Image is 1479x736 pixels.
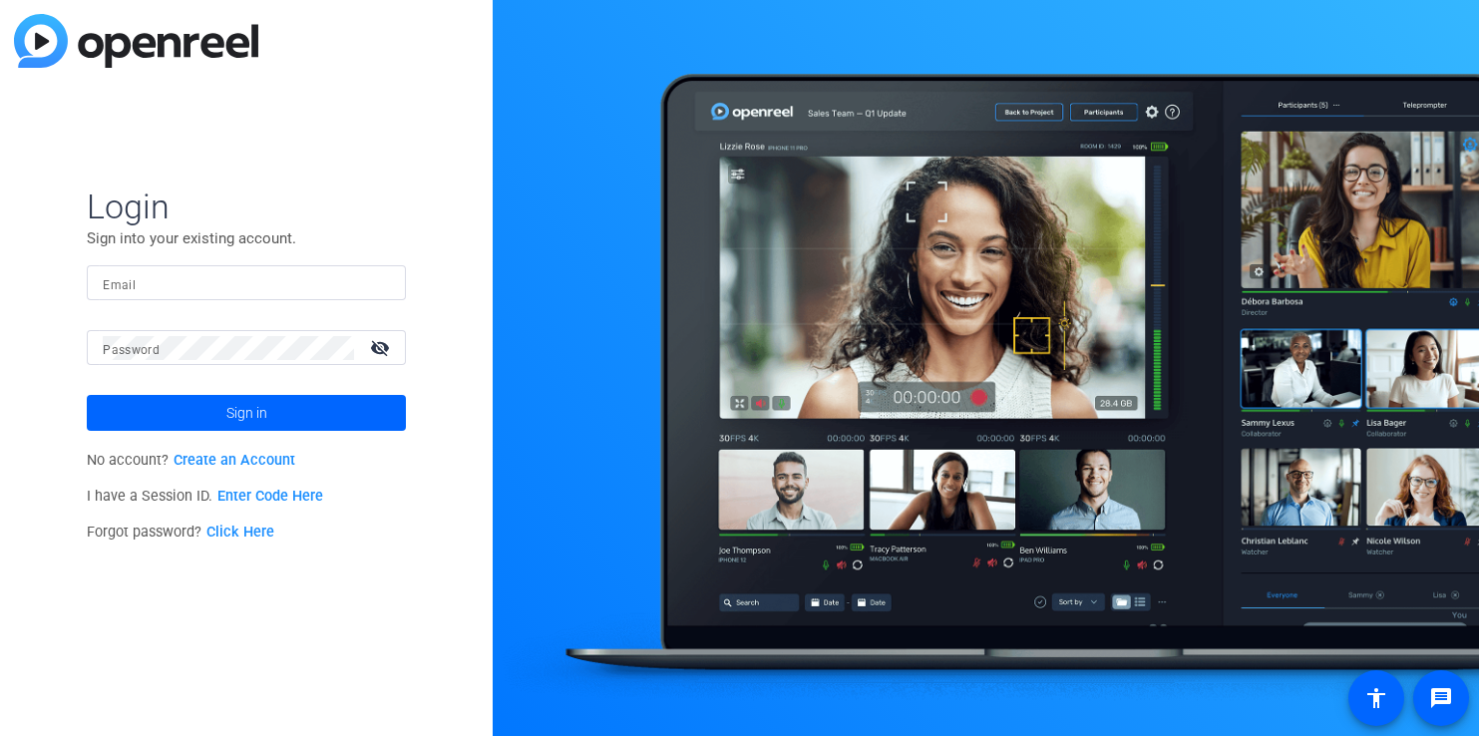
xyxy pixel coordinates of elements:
[103,343,160,357] mat-label: Password
[87,524,274,541] span: Forgot password?
[174,452,295,469] a: Create an Account
[103,271,390,295] input: Enter Email Address
[87,227,406,249] p: Sign into your existing account.
[1429,686,1453,710] mat-icon: message
[87,185,406,227] span: Login
[87,395,406,431] button: Sign in
[87,452,295,469] span: No account?
[14,14,258,68] img: blue-gradient.svg
[226,388,267,438] span: Sign in
[217,488,323,505] a: Enter Code Here
[103,278,136,292] mat-label: Email
[358,333,406,362] mat-icon: visibility_off
[87,488,323,505] span: I have a Session ID.
[206,524,274,541] a: Click Here
[1364,686,1388,710] mat-icon: accessibility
